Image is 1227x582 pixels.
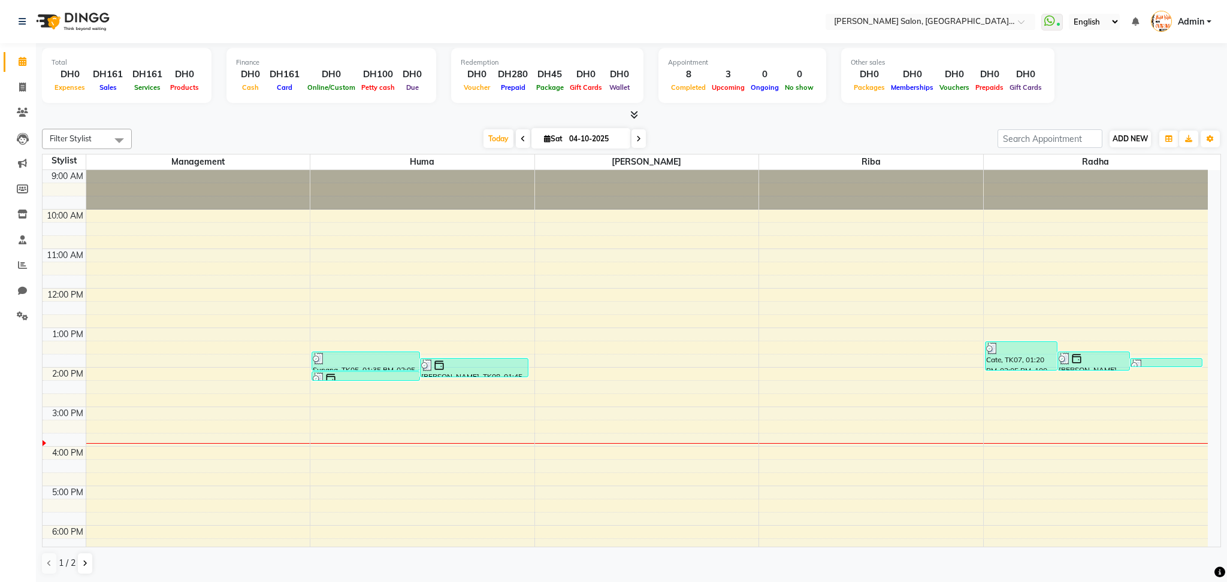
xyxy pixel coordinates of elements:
div: 0 [748,68,782,81]
span: Packages [851,83,888,92]
input: 2025-10-04 [566,130,625,148]
div: 2:00 PM [50,368,86,380]
div: 4:00 PM [50,447,86,459]
span: Filter Stylist [50,134,92,143]
div: DH161 [88,68,128,81]
div: 8 [668,68,709,81]
div: 9:00 AM [49,170,86,183]
div: DH100 [358,68,398,81]
span: [PERSON_NAME] [535,154,759,169]
span: Services [131,83,164,92]
div: 10:00 AM [44,210,86,222]
div: 0 [782,68,817,81]
div: DH161 [128,68,167,81]
div: 12:00 PM [45,289,86,301]
div: 6:00 PM [50,526,86,538]
div: DH0 [167,68,202,81]
span: Gift Cards [1007,83,1045,92]
div: Surmi, TK03, 01:45 PM-02:00 PM, Threading - Eyebrow [1131,359,1202,366]
span: Ongoing [748,83,782,92]
span: Management [86,154,310,169]
div: 1:00 PM [50,328,86,341]
span: Today [483,129,513,148]
span: Petty cash [358,83,398,92]
button: ADD NEW [1110,131,1151,147]
div: DH0 [304,68,358,81]
span: Vouchers [936,83,972,92]
span: Products [167,83,202,92]
span: Prepaids [972,83,1007,92]
span: Sat [541,134,566,143]
div: Appointment [668,57,817,68]
span: Cash [239,83,262,92]
div: DH0 [567,68,605,81]
div: Sunana, TK05, 01:35 PM-02:05 PM, BLOW DRY-SHORT [312,352,419,370]
div: DH0 [851,68,888,81]
img: logo [31,5,113,38]
span: Online/Custom [304,83,358,92]
span: Wallet [606,83,633,92]
span: 1 / 2 [59,557,75,569]
div: Stylist [43,154,86,167]
div: DH0 [461,68,493,81]
div: DH0 [398,68,427,81]
span: Prepaid [498,83,528,92]
span: Completed [668,83,709,92]
div: DH0 [888,68,936,81]
div: DH45 [533,68,567,81]
span: Admin [1178,16,1204,28]
div: Finance [236,57,427,68]
span: Card [274,83,295,92]
div: [PERSON_NAME], TK08, 01:45 PM-02:15 PM, BLOWDRY-LONG [421,359,528,377]
div: [PERSON_NAME], TK04, 02:05 PM-02:20 PM, fruit shampoo with full dry [312,372,419,380]
div: DH0 [972,68,1007,81]
span: No show [782,83,817,92]
span: ADD NEW [1113,134,1148,143]
img: Admin [1151,11,1172,32]
span: Riba [759,154,983,169]
span: Upcoming [709,83,748,92]
div: Total [52,57,202,68]
div: DH0 [52,68,88,81]
span: Sales [96,83,120,92]
div: [PERSON_NAME], TK04, 01:35 PM-02:05 PM, Head Massage - Coconut Oil With Steam [1058,352,1129,370]
div: Other sales [851,57,1045,68]
div: DH0 [936,68,972,81]
span: Expenses [52,83,88,92]
span: Gift Cards [567,83,605,92]
span: Voucher [461,83,493,92]
div: 3 [709,68,748,81]
span: Memberships [888,83,936,92]
div: DH161 [265,68,304,81]
span: Due [403,83,422,92]
div: 11:00 AM [44,249,86,262]
div: 5:00 PM [50,486,86,499]
span: Package [533,83,567,92]
div: DH0 [1007,68,1045,81]
input: Search Appointment [998,129,1102,148]
div: DH280 [493,68,533,81]
span: Radha [984,154,1208,169]
span: Huma [310,154,534,169]
div: Cate, TK07, 01:20 PM-02:05 PM, 100 DEAL-BODY MASSAGE [986,342,1057,370]
div: DH0 [605,68,634,81]
div: Redemption [461,57,634,68]
div: DH0 [236,68,265,81]
div: 3:00 PM [50,407,86,420]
